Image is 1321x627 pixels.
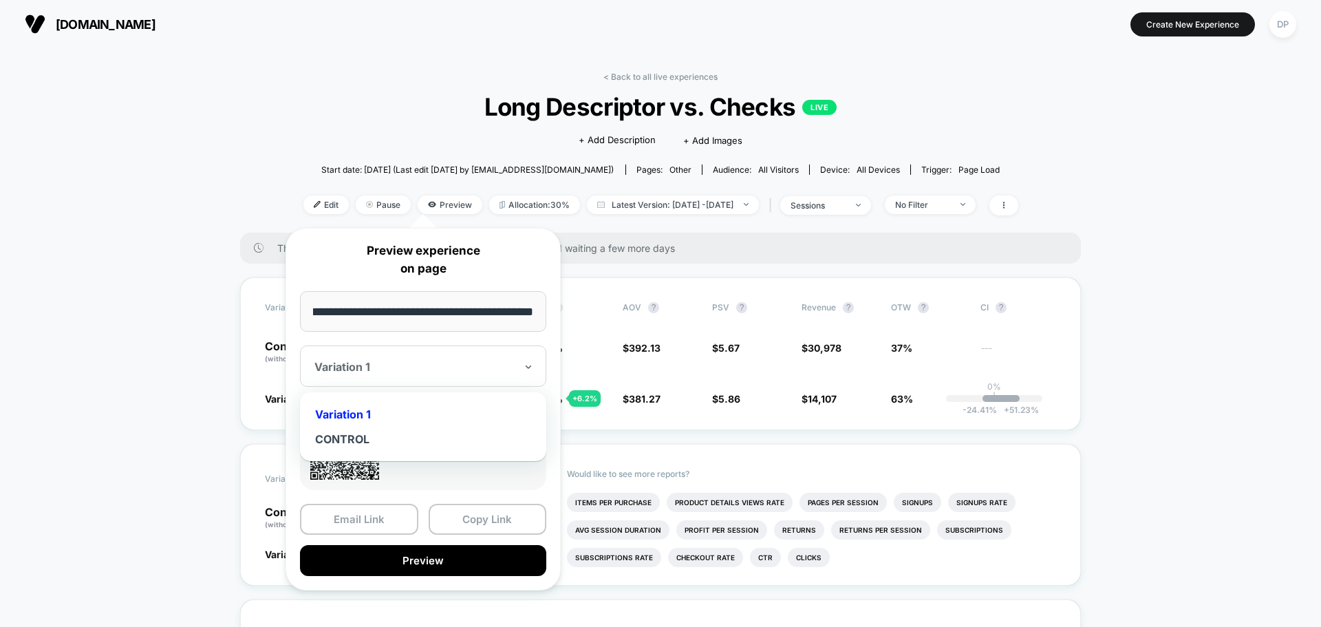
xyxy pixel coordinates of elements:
[300,545,546,576] button: Preview
[712,342,740,354] span: $
[579,134,656,147] span: + Add Description
[321,164,614,175] span: Start date: [DATE] (Last edit [DATE] by [EMAIL_ADDRESS][DOMAIN_NAME])
[766,195,780,215] span: |
[429,504,547,535] button: Copy Link
[307,402,539,427] div: Variation 1
[1265,10,1300,39] button: DP
[597,201,605,208] img: calendar
[676,520,767,540] li: Profit Per Session
[1130,12,1255,36] button: Create New Experience
[997,405,1039,415] span: 51.23 %
[307,427,539,451] div: CONTROL
[788,548,830,567] li: Clicks
[980,344,1056,364] span: ---
[808,393,837,405] span: 14,107
[265,302,341,313] span: Variation
[891,342,912,354] span: 37%
[802,302,836,312] span: Revenue
[623,302,641,312] span: AOV
[25,14,45,34] img: Visually logo
[265,520,327,529] span: (without changes)
[567,520,669,540] li: Avg Session Duration
[265,341,341,364] p: Control
[831,520,930,540] li: Returns Per Session
[277,242,1053,254] span: There are still no statistically significant results. We recommend waiting a few more days
[265,469,341,489] span: Variation
[808,342,841,354] span: 30,978
[56,17,155,32] span: [DOMAIN_NAME]
[843,302,854,313] button: ?
[921,164,1000,175] div: Trigger:
[265,549,314,560] span: Variation 1
[265,354,327,363] span: (without changes)
[603,72,718,82] a: < Back to all live experiences
[758,164,799,175] span: All Visitors
[418,195,482,214] span: Preview
[993,392,996,402] p: |
[366,201,373,208] img: end
[718,393,740,405] span: 5.86
[265,507,352,530] p: Control
[960,203,965,206] img: end
[750,548,781,567] li: Ctr
[668,548,743,567] li: Checkout Rate
[489,195,580,214] span: Allocation: 30%
[718,342,740,354] span: 5.67
[744,203,749,206] img: end
[799,493,887,512] li: Pages Per Session
[856,204,861,206] img: end
[683,135,742,146] span: + Add Images
[987,381,1001,392] p: 0%
[339,92,982,121] span: Long Descriptor vs. Checks
[713,164,799,175] div: Audience:
[667,493,793,512] li: Product Details Views Rate
[996,302,1007,313] button: ?
[587,195,759,214] span: Latest Version: [DATE] - [DATE]
[636,164,691,175] div: Pages:
[314,201,321,208] img: edit
[303,195,349,214] span: Edit
[791,200,846,211] div: sessions
[980,302,1056,313] span: CI
[567,469,1056,479] p: Would like to see more reports?
[894,493,941,512] li: Signups
[958,164,1000,175] span: Page Load
[1004,405,1009,415] span: +
[623,342,660,354] span: $
[629,342,660,354] span: 392.13
[569,390,601,407] div: + 6.2 %
[300,242,546,277] p: Preview experience on page
[500,201,505,209] img: rebalance
[918,302,929,313] button: ?
[948,493,1016,512] li: Signups Rate
[567,493,660,512] li: Items Per Purchase
[802,100,837,115] p: LIVE
[895,200,950,210] div: No Filter
[629,393,660,405] span: 381.27
[891,393,913,405] span: 63%
[21,13,160,35] button: [DOMAIN_NAME]
[802,393,837,405] span: $
[567,548,661,567] li: Subscriptions Rate
[648,302,659,313] button: ?
[736,302,747,313] button: ?
[963,405,997,415] span: -24.41 %
[774,520,824,540] li: Returns
[265,393,314,405] span: Variation 1
[623,393,660,405] span: $
[712,393,740,405] span: $
[891,302,967,313] span: OTW
[1269,11,1296,38] div: DP
[300,504,418,535] button: Email Link
[712,302,729,312] span: PSV
[809,164,910,175] span: Device:
[937,520,1011,540] li: Subscriptions
[857,164,900,175] span: all devices
[356,195,411,214] span: Pause
[802,342,841,354] span: $
[669,164,691,175] span: other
